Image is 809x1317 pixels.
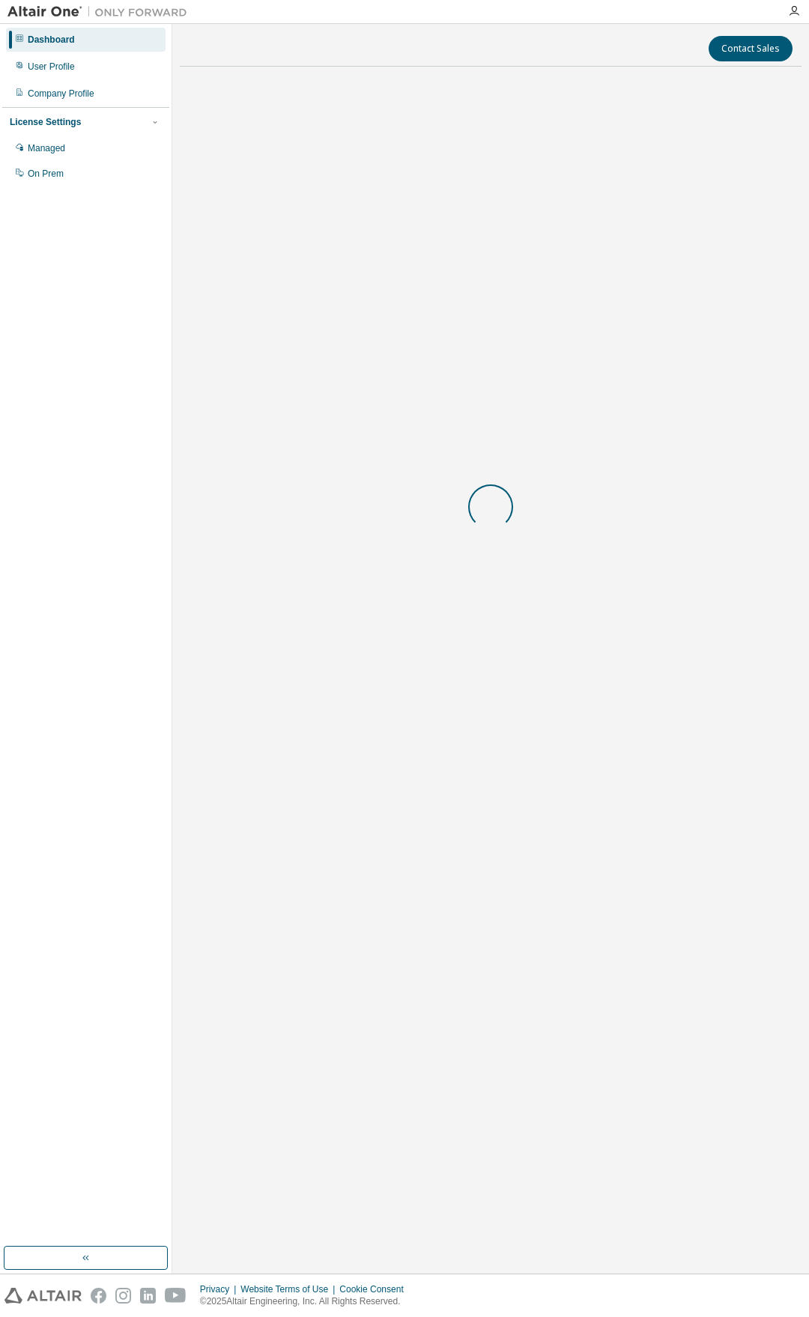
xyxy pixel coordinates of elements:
div: On Prem [28,168,64,180]
div: Managed [28,142,65,154]
img: facebook.svg [91,1288,106,1304]
div: License Settings [10,116,81,128]
div: Website Terms of Use [240,1283,339,1295]
img: Altair One [7,4,195,19]
div: Company Profile [28,88,94,100]
div: Cookie Consent [339,1283,412,1295]
div: Privacy [200,1283,240,1295]
img: youtube.svg [165,1288,187,1304]
div: User Profile [28,61,75,73]
button: Contact Sales [709,36,793,61]
img: linkedin.svg [140,1288,156,1304]
img: altair_logo.svg [4,1288,82,1304]
p: © 2025 Altair Engineering, Inc. All Rights Reserved. [200,1295,413,1308]
img: instagram.svg [115,1288,131,1304]
div: Dashboard [28,34,75,46]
